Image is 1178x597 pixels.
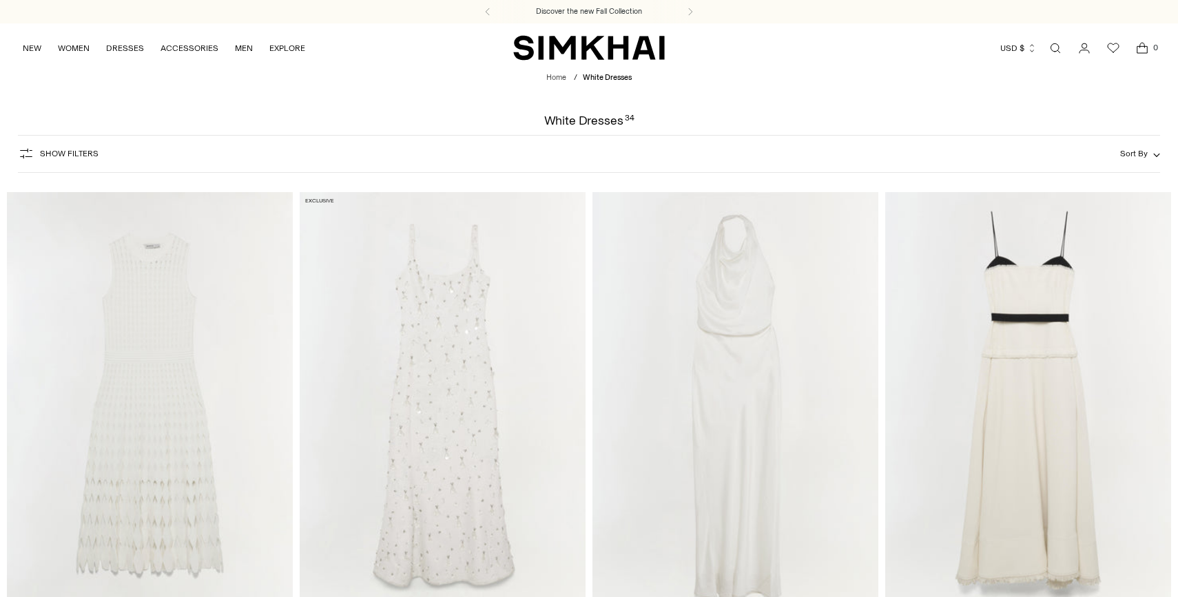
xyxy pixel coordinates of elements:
a: Open cart modal [1128,34,1156,62]
div: 34 [625,114,634,127]
nav: breadcrumbs [546,72,632,84]
div: / [574,72,577,84]
button: USD $ [1000,33,1037,63]
a: DRESSES [106,33,144,63]
a: WOMEN [58,33,90,63]
span: White Dresses [583,73,632,82]
span: 0 [1149,41,1161,54]
a: MEN [235,33,253,63]
a: Home [546,73,566,82]
a: ACCESSORIES [161,33,218,63]
span: Sort By [1120,149,1148,158]
a: Discover the new Fall Collection [536,6,642,17]
a: SIMKHAI [513,34,665,61]
a: EXPLORE [269,33,305,63]
a: Go to the account page [1071,34,1098,62]
a: Wishlist [1099,34,1127,62]
a: Open search modal [1042,34,1069,62]
a: NEW [23,33,41,63]
span: Show Filters [40,149,99,158]
h1: White Dresses [544,114,634,127]
button: Show Filters [18,143,99,165]
button: Sort By [1120,146,1160,161]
